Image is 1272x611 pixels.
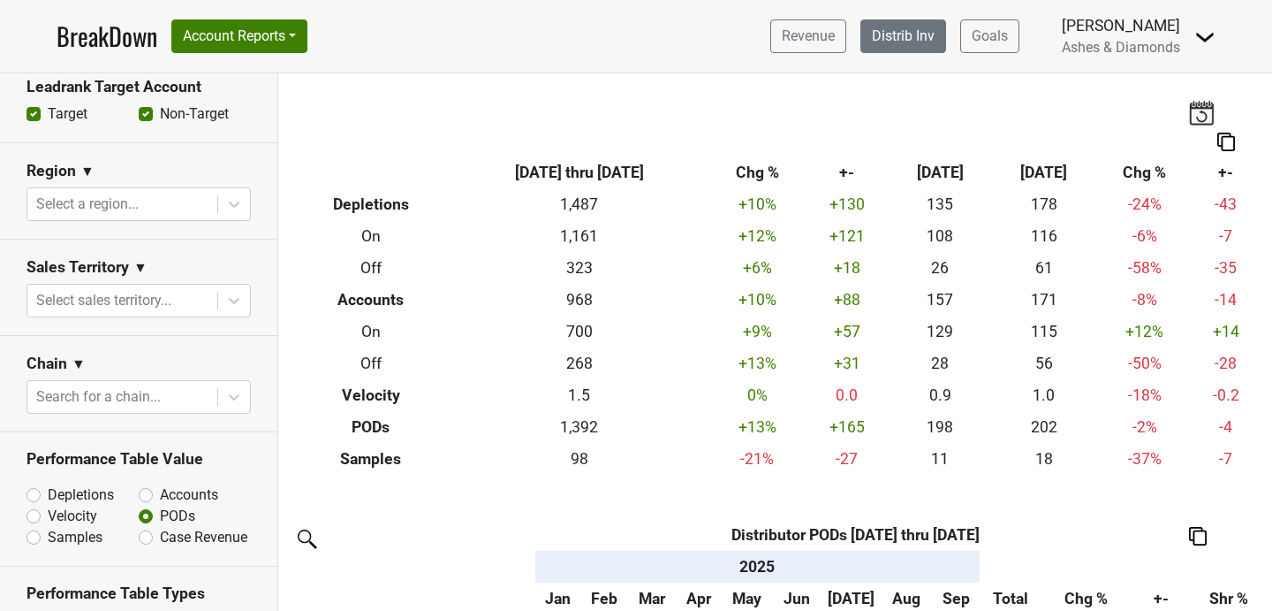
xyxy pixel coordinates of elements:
h3: Leadrank Target Account [26,78,251,96]
td: 178 [992,189,1096,221]
th: [DATE] [992,157,1096,189]
h3: Performance Table Types [26,584,251,603]
td: +88 [806,285,888,317]
td: 0 % [708,379,806,411]
th: &nbsp;: activate to sort column ascending [1131,551,1192,583]
td: -37 % [1095,443,1192,475]
td: +10 % [708,285,806,317]
th: On [291,221,450,253]
td: -18 % [1095,379,1192,411]
td: -7 [1193,443,1259,475]
td: 18 [992,443,1096,475]
a: Goals [960,19,1019,53]
th: Chg % [1095,157,1192,189]
td: 1.0 [992,379,1096,411]
td: +6 % [708,253,806,285]
div: [PERSON_NAME] [1062,14,1180,37]
td: 1,487 [450,189,708,221]
td: 1,161 [450,221,708,253]
h3: Region [26,162,76,180]
td: +121 [806,221,888,253]
th: &nbsp;: activate to sort column ascending [1192,551,1265,583]
img: filter [291,523,320,552]
label: PODs [160,506,195,527]
td: -28 [1193,348,1259,379]
th: Off [291,253,450,285]
span: Ashes & Diamonds [1062,39,1180,56]
th: On [291,317,450,348]
td: 116 [992,221,1096,253]
td: +165 [806,411,888,443]
label: Non-Target [160,103,229,125]
td: -21 % [708,443,806,475]
td: 157 [888,285,992,317]
td: 135 [888,189,992,221]
td: 11 [888,443,992,475]
th: Samples [291,443,450,475]
td: 56 [992,348,1096,379]
th: [DATE] [888,157,992,189]
td: -2 % [1095,411,1192,443]
label: Velocity [48,506,97,527]
td: 202 [992,411,1096,443]
td: +18 [806,253,888,285]
td: 0.0 [806,379,888,411]
td: +12 % [708,221,806,253]
a: Distrib Inv [860,19,946,53]
th: Velocity [291,379,450,411]
td: -35 [1193,253,1259,285]
img: last_updated_date [1188,100,1215,125]
th: Accounts [291,285,450,317]
td: +12 % [1095,317,1192,348]
h3: Sales Territory [26,258,129,277]
td: 28 [888,348,992,379]
label: Samples [48,527,102,548]
td: 1,392 [450,411,708,443]
span: ▼ [72,354,86,375]
td: +14 [1193,317,1259,348]
img: Dropdown Menu [1194,27,1215,48]
td: 968 [450,285,708,317]
a: Revenue [770,19,846,53]
td: -43 [1193,189,1259,221]
td: -4 [1193,411,1259,443]
label: Case Revenue [160,527,247,548]
th: +- [806,157,888,189]
td: 26 [888,253,992,285]
td: -14 [1193,285,1259,317]
td: +9 % [708,317,806,348]
span: ▼ [80,161,95,182]
td: 108 [888,221,992,253]
label: Depletions [48,485,114,506]
th: Depletions [291,189,450,221]
td: 198 [888,411,992,443]
td: 0.9 [888,379,992,411]
td: -50 % [1095,348,1192,379]
td: 268 [450,348,708,379]
td: -8 % [1095,285,1192,317]
td: 61 [992,253,1096,285]
th: &nbsp;: activate to sort column ascending [291,551,535,583]
td: -6 % [1095,221,1192,253]
td: -58 % [1095,253,1192,285]
th: &nbsp;: activate to sort column ascending [980,551,1041,583]
td: -0.2 [1193,379,1259,411]
th: 2025 [535,551,980,583]
th: +- [1193,157,1259,189]
th: Distributor PODs [DATE] thru [DATE] [581,519,1131,551]
td: 323 [450,253,708,285]
th: Off [291,348,450,379]
th: PODs [291,411,450,443]
td: 115 [992,317,1096,348]
td: +10 % [708,189,806,221]
td: -7 [1193,221,1259,253]
td: +57 [806,317,888,348]
td: +31 [806,348,888,379]
td: 700 [450,317,708,348]
th: &nbsp;: activate to sort column ascending [1041,551,1131,583]
td: +13 % [708,348,806,379]
td: +13 % [708,411,806,443]
td: 171 [992,285,1096,317]
label: Accounts [160,485,218,506]
td: -27 [806,443,888,475]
